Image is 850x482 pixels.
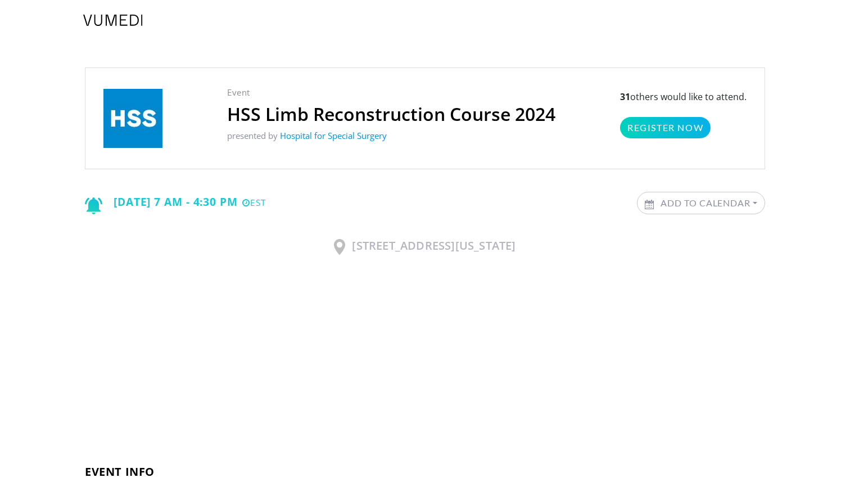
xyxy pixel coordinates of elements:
a: Hospital for Special Surgery [280,130,387,141]
img: Calendar icon [645,200,654,209]
small: EST [242,197,266,209]
div: [DATE] 7 AM - 4:30 PM [85,192,266,214]
img: Hospital for Special Surgery [103,89,162,148]
a: Register Now [620,117,711,138]
h3: Event info [85,465,765,479]
h3: [STREET_ADDRESS][US_STATE] [85,239,765,255]
img: VuMedi Logo [83,15,143,26]
p: presented by [227,129,555,142]
strong: 31 [620,91,630,103]
a: Add to Calendar [637,192,765,214]
img: Location Icon [334,239,345,255]
p: others would like to attend. [620,90,747,138]
img: Notification icon [85,197,102,214]
p: Event [227,86,555,99]
h2: HSS Limb Reconstruction Course 2024 [227,103,555,125]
